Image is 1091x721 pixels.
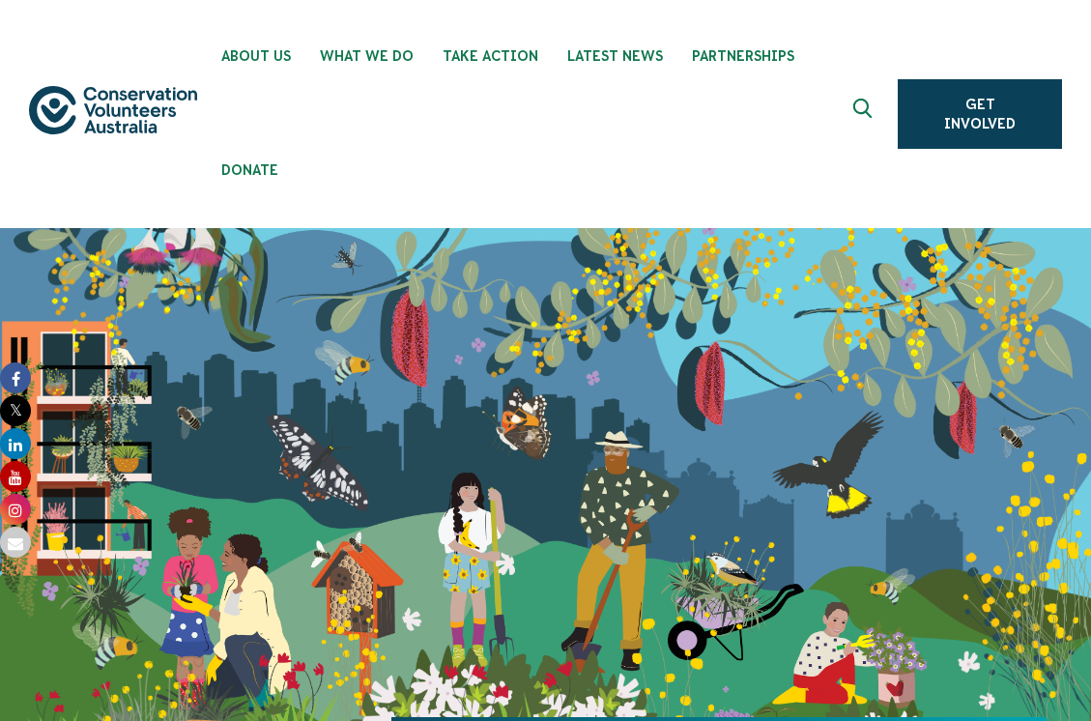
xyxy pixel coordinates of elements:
[320,48,414,64] span: What We Do
[842,91,888,137] button: Expand search box Close search box
[443,48,538,64] span: Take Action
[853,99,877,130] span: Expand search box
[567,48,663,64] span: Latest News
[221,162,278,178] span: Donate
[221,48,291,64] span: About Us
[29,86,197,135] img: logo.svg
[692,48,794,64] span: Partnerships
[898,79,1062,149] a: Get Involved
